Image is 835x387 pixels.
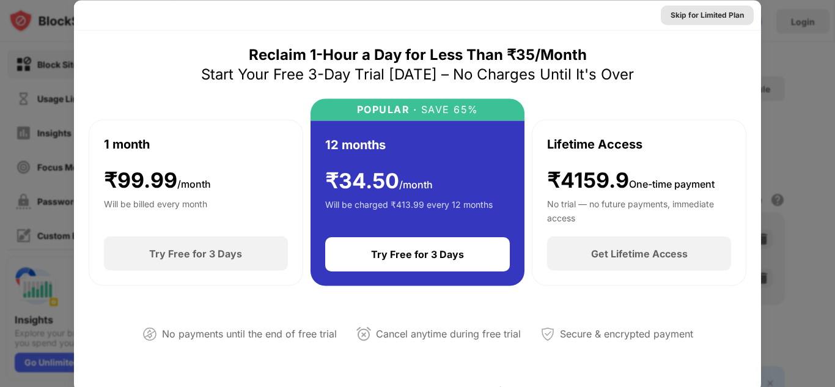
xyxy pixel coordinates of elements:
div: ₹ 34.50 [325,168,433,193]
div: Will be charged ₹413.99 every 12 months [325,198,493,223]
div: Cancel anytime during free trial [376,325,521,343]
span: /month [399,178,433,190]
div: 1 month [104,135,150,153]
div: Get Lifetime Access [591,248,688,260]
div: 12 months [325,135,386,153]
div: Skip for Limited Plan [671,9,744,21]
div: Will be billed every month [104,197,207,222]
img: not-paying [142,326,157,341]
span: /month [177,177,211,190]
img: cancel-anytime [356,326,371,341]
div: Reclaim 1-Hour a Day for Less Than ₹35/Month [249,45,587,64]
div: Try Free for 3 Days [371,248,464,260]
div: No payments until the end of free trial [162,325,337,343]
div: Lifetime Access [547,135,642,153]
div: POPULAR · [357,103,417,115]
img: secured-payment [540,326,555,341]
div: ₹4159.9 [547,168,715,193]
span: One-time payment [629,177,715,190]
div: No trial — no future payments, immediate access [547,197,731,222]
div: ₹ 99.99 [104,168,211,193]
div: SAVE 65% [417,103,479,115]
div: Start Your Free 3-Day Trial [DATE] – No Charges Until It's Over [201,64,634,84]
div: Try Free for 3 Days [149,248,242,260]
div: Secure & encrypted payment [560,325,693,343]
